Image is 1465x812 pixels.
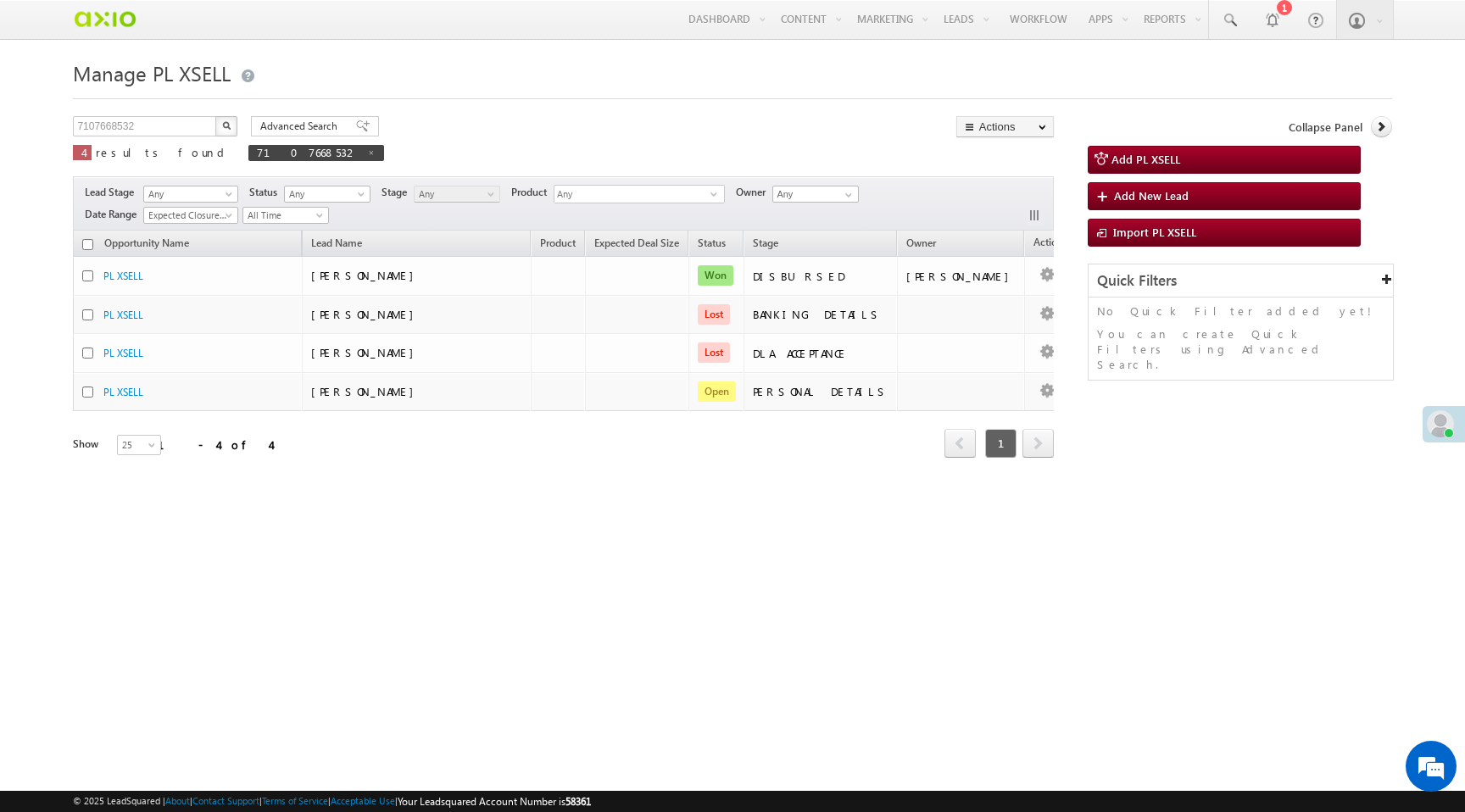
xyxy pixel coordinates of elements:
[1113,225,1196,239] span: Import PL XSELL
[73,793,591,809] span: © 2025 LeadSquared | | | | |
[192,795,259,806] a: Contact Support
[398,795,591,808] span: Your Leadsquared Account Number is
[836,186,857,203] a: Show All Items
[1114,188,1189,203] span: Add New Lead
[284,186,370,203] a: Any
[243,208,324,223] span: All Time
[689,234,734,256] a: Status
[22,157,309,508] textarea: Type your message and hit 'Enter'
[285,186,365,202] span: Any
[311,384,422,398] span: [PERSON_NAME]
[1097,326,1384,372] p: You can create Quick Filters using Advanced Search.
[753,384,889,399] div: PERSONAL DETAILS
[249,185,284,200] span: Status
[117,435,161,455] a: 25
[242,207,329,224] a: All Time
[414,186,500,203] a: Any
[158,435,270,454] div: 1 - 4 of 4
[103,309,143,321] a: PL XSELL
[257,145,359,159] span: 7107668532
[1025,233,1076,255] span: Actions
[143,207,238,224] a: Expected Closure Date
[1097,303,1384,319] p: No Quick Filter added yet!
[944,429,976,458] span: prev
[698,304,730,325] span: Lost
[744,234,787,256] a: Stage
[382,185,414,200] span: Stage
[165,795,190,806] a: About
[82,239,93,250] input: Check all records
[736,185,772,200] span: Owner
[85,207,143,222] span: Date Range
[1289,120,1362,135] span: Collapse Panel
[540,236,576,249] span: Product
[1022,431,1054,458] a: next
[985,429,1017,458] span: 1
[956,116,1054,137] button: Actions
[586,234,688,256] a: Expected Deal Size
[96,145,231,159] span: results found
[73,4,136,34] img: Custom Logo
[96,234,198,256] a: Opportunity Name
[698,342,730,363] span: Lost
[103,270,143,282] a: PL XSELL
[143,186,238,203] a: Any
[906,269,1017,284] div: [PERSON_NAME]
[222,121,231,130] img: Search
[144,208,232,223] span: Expected Closure Date
[710,190,724,197] span: select
[278,8,319,49] div: Minimize live chat window
[311,345,422,359] span: [PERSON_NAME]
[73,437,103,452] div: Show
[698,381,736,402] span: Open
[753,307,889,322] div: BANKING DETAILS
[29,89,71,111] img: d_60004797649_company_0_60004797649
[103,386,143,398] a: PL XSELL
[303,234,370,256] span: Lead Name
[753,269,889,284] div: DISBURSED
[698,265,733,286] span: Won
[311,268,422,282] span: [PERSON_NAME]
[104,236,189,249] span: Opportunity Name
[1089,264,1393,298] div: Quick Filters
[231,522,308,545] em: Start Chat
[554,186,710,205] span: Any
[944,431,976,458] a: prev
[311,307,422,321] span: [PERSON_NAME]
[81,145,83,159] span: 4
[1111,152,1180,166] span: Add PL XSELL
[73,59,231,86] span: Manage PL XSELL
[85,185,141,200] span: Lead Stage
[554,185,725,203] div: Any
[594,236,679,249] span: Expected Deal Size
[144,186,232,202] span: Any
[260,119,343,134] span: Advanced Search
[772,186,859,203] input: Type to Search
[262,795,328,806] a: Terms of Service
[906,236,936,249] span: Owner
[1022,429,1054,458] span: next
[565,795,591,808] span: 58361
[331,795,395,806] a: Acceptable Use
[511,185,554,200] span: Product
[88,89,285,111] div: Chat with us now
[103,347,143,359] a: PL XSELL
[753,346,889,361] div: DLA ACCEPTANCE
[118,437,163,453] span: 25
[753,236,778,249] span: Stage
[415,186,495,202] span: Any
